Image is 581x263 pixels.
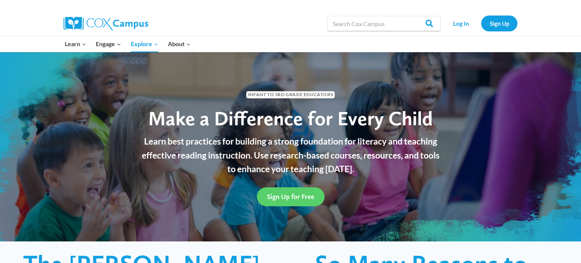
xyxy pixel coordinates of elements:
[65,39,86,49] span: Learn
[64,17,148,30] img: Cox Campus
[444,16,477,31] a: Log In
[137,134,444,176] p: Learn best practices for building a strong foundation for literacy and teaching effective reading...
[168,39,191,49] span: About
[481,16,517,31] a: Sign Up
[327,16,441,31] input: Search Cox Campus
[148,106,433,130] span: Make a Difference for Every Child
[131,39,158,49] span: Explore
[267,193,314,201] span: Sign Up for Free
[246,91,335,98] span: Infant to 3rd Grade Educators
[60,36,195,52] nav: Primary Navigation
[257,187,325,206] a: Sign Up for Free
[96,39,121,49] span: Engage
[444,16,517,31] nav: Secondary Navigation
